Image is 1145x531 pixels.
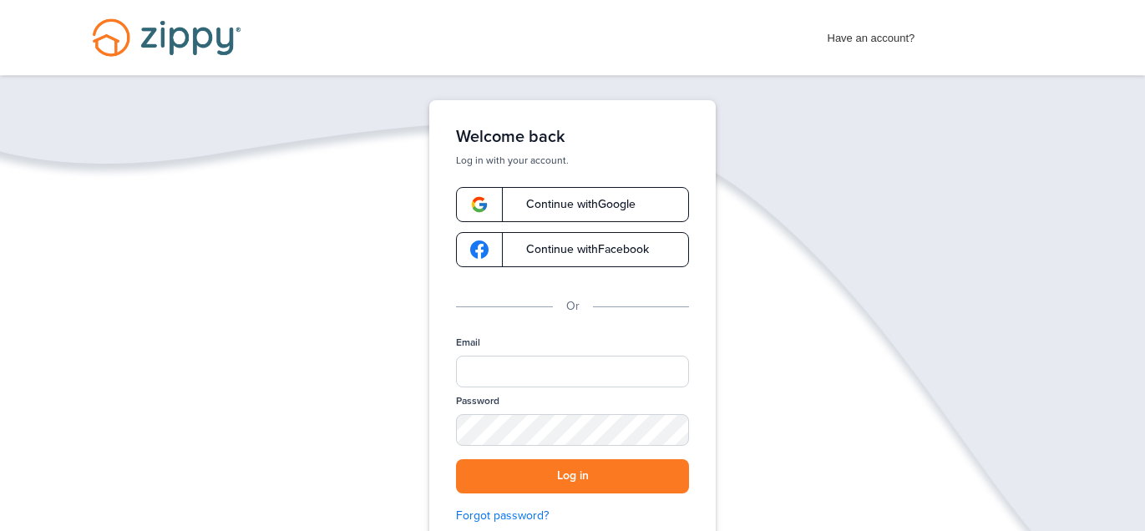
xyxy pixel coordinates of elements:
[509,199,636,210] span: Continue with Google
[470,195,489,214] img: google-logo
[828,21,915,48] span: Have an account?
[470,240,489,259] img: google-logo
[509,244,649,255] span: Continue with Facebook
[456,394,499,408] label: Password
[456,127,689,147] h1: Welcome back
[456,459,689,493] button: Log in
[456,414,689,446] input: Password
[456,232,689,267] a: google-logoContinue withFacebook
[456,154,689,167] p: Log in with your account.
[566,297,580,316] p: Or
[456,507,689,525] a: Forgot password?
[456,356,689,387] input: Email
[456,336,480,350] label: Email
[456,187,689,222] a: google-logoContinue withGoogle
